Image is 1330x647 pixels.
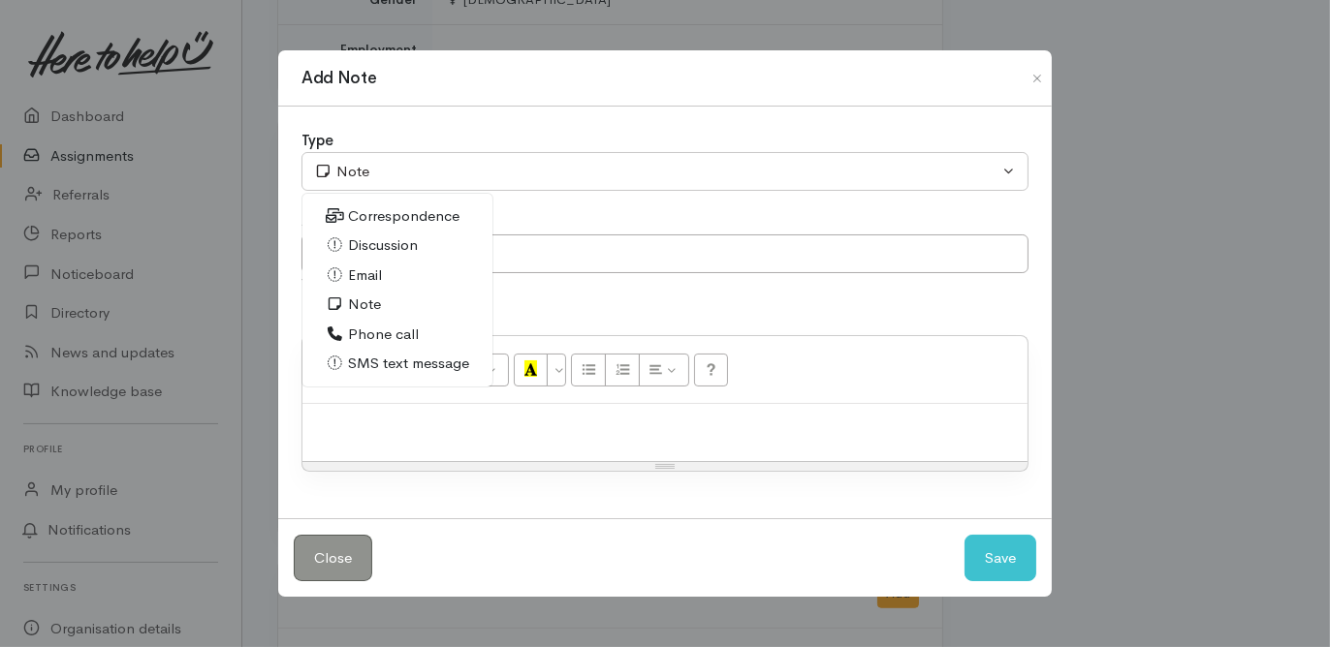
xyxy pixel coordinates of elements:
[348,353,469,375] span: SMS text message
[301,273,1029,293] div: What's this note about?
[314,161,998,183] div: Note
[965,535,1036,582] button: Save
[301,152,1029,192] button: Note
[294,535,372,582] button: Close
[348,205,459,228] span: Correspondence
[302,462,1028,471] div: Resize
[639,354,689,386] button: Paragraph
[348,323,419,346] span: Phone call
[694,354,729,386] button: Help
[301,130,333,152] label: Type
[348,234,418,257] span: Discussion
[1022,67,1053,90] button: Close
[514,354,549,386] button: Recent Color
[605,354,640,386] button: Ordered list (CTRL+SHIFT+NUM8)
[301,66,376,91] h1: Add Note
[348,264,382,287] span: Email
[348,293,381,316] span: Note
[571,354,606,386] button: Unordered list (CTRL+SHIFT+NUM7)
[547,354,566,386] button: More Color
